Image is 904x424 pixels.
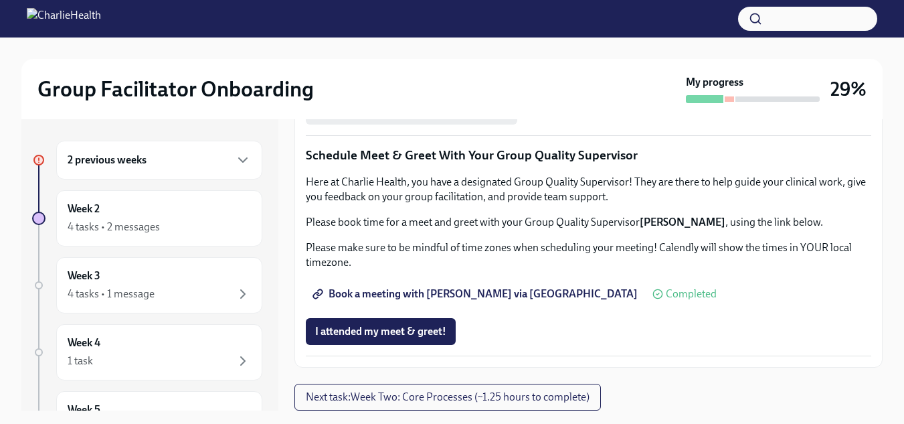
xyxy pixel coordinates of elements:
h3: 29% [830,77,867,101]
div: 2 previous weeks [56,141,262,180]
div: 4 tasks • 2 messages [68,220,160,234]
h6: Week 3 [68,269,100,283]
h6: Week 4 [68,336,100,350]
h2: Group Facilitator Onboarding [37,76,314,102]
a: Week 34 tasks • 1 message [32,257,262,313]
span: Book a meeting with [PERSON_NAME] via [GEOGRAPHIC_DATA] [315,287,638,301]
p: Please book time for a meet and greet with your Group Quality Supervisor , using the link below. [306,215,871,230]
a: Week 41 task [32,324,262,380]
button: I attended my meet & greet! [306,318,456,345]
span: Completed [666,289,717,299]
div: 4 tasks • 1 message [68,287,155,301]
span: I attended my meet & greet! [315,325,446,338]
h6: Week 2 [68,202,100,216]
p: Schedule Meet & Greet With Your Group Quality Supervisor [306,147,871,164]
strong: [PERSON_NAME] [640,216,725,228]
a: Book a meeting with [PERSON_NAME] via [GEOGRAPHIC_DATA] [306,281,647,307]
strong: My progress [686,75,743,90]
p: Please make sure to be mindful of time zones when scheduling your meeting! Calendly will show the... [306,240,871,270]
span: Next task : Week Two: Core Processes (~1.25 hours to complete) [306,391,590,404]
h6: Week 5 [68,403,100,417]
img: CharlieHealth [27,8,101,29]
h6: 2 previous weeks [68,153,147,167]
div: 1 task [68,354,93,368]
button: Next task:Week Two: Core Processes (~1.25 hours to complete) [294,384,601,411]
p: Here at Charlie Health, you have a designated Group Quality Supervisor! They are there to help gu... [306,175,871,204]
a: Week 24 tasks • 2 messages [32,190,262,246]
